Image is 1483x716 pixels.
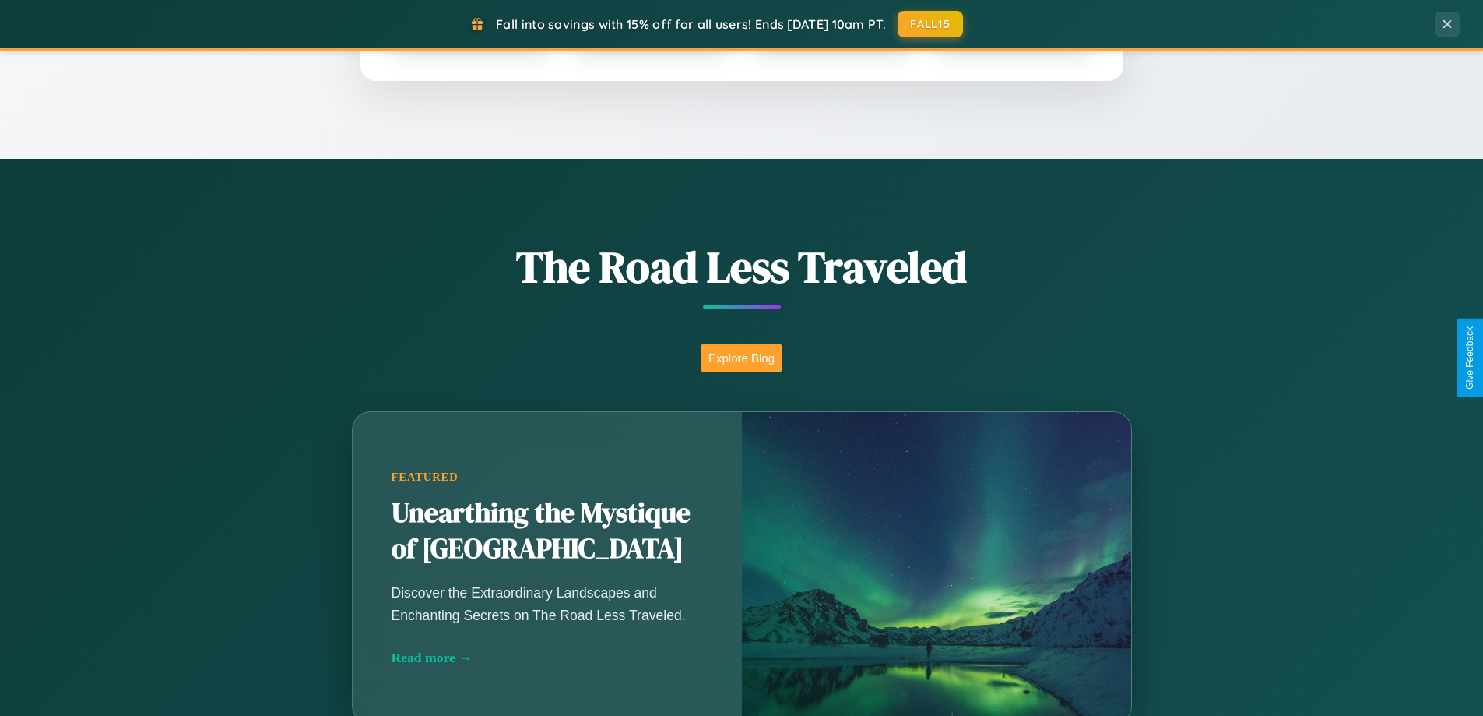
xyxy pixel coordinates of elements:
p: Discover the Extraordinary Landscapes and Enchanting Secrets on The Road Less Traveled. [392,582,703,626]
h1: The Road Less Traveled [275,237,1209,297]
div: Read more → [392,650,703,666]
div: Featured [392,471,703,484]
div: Give Feedback [1464,326,1475,390]
button: FALL15 [898,11,963,37]
button: Explore Blog [701,344,782,372]
span: Fall into savings with 15% off for all users! Ends [DATE] 10am PT. [496,16,886,32]
h2: Unearthing the Mystique of [GEOGRAPHIC_DATA] [392,496,703,567]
